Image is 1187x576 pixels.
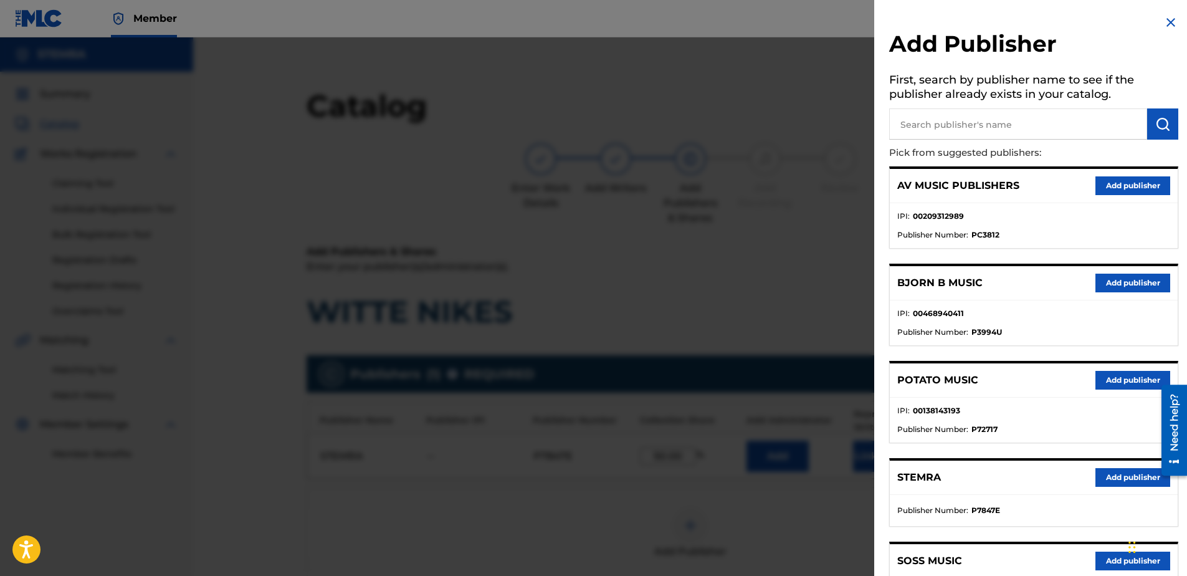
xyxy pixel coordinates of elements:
iframe: Chat Widget [1125,516,1187,576]
span: Publisher Number : [897,424,968,435]
span: Publisher Number : [897,229,968,241]
p: BJORN B MUSIC [897,276,983,290]
strong: 00468940411 [913,308,964,319]
img: MLC Logo [15,9,63,27]
iframe: Resource Center [1152,380,1187,481]
button: Add publisher [1095,371,1170,390]
div: Slepen [1128,529,1136,566]
button: Add publisher [1095,274,1170,292]
p: SOSS MUSIC [897,554,962,569]
p: Pick from suggested publishers: [889,140,1107,166]
button: Add publisher [1095,468,1170,487]
p: AV MUSIC PUBLISHERS [897,178,1019,193]
img: Top Rightsholder [111,11,126,26]
strong: P72717 [971,424,998,435]
strong: 00209312989 [913,211,964,222]
span: IPI : [897,308,910,319]
div: Chatwidget [1125,516,1187,576]
input: Search publisher's name [889,108,1147,140]
img: Search Works [1155,117,1170,132]
strong: P3994U [971,327,1002,338]
h2: Add Publisher [889,30,1178,62]
span: Member [133,11,177,26]
span: Publisher Number : [897,505,968,516]
span: IPI : [897,211,910,222]
p: POTATO MUSIC [897,373,978,388]
span: Publisher Number : [897,327,968,338]
strong: PC3812 [971,229,999,241]
p: STEMRA [897,470,941,485]
button: Add publisher [1095,552,1170,570]
h5: First, search by publisher name to see if the publisher already exists in your catalog. [889,69,1178,108]
button: Add publisher [1095,176,1170,195]
strong: P7847E [971,505,1000,516]
strong: 00138143193 [913,405,960,416]
span: IPI : [897,405,910,416]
